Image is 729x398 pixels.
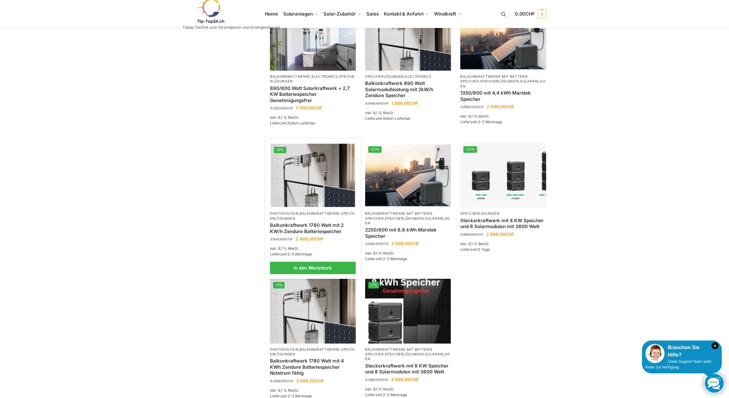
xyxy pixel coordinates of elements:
[365,377,388,382] bdi: 5.399,00
[405,74,431,79] a: Electronics
[365,256,407,261] span: Lieferzeit:
[270,388,356,393] p: inkl. 8,1 % MwSt.
[270,222,356,234] a: Balkonkraftwerk 1780 Watt mit 2 KW/h Zendure Batteriespeicher
[270,74,356,84] p: , ,
[270,358,356,376] a: Balkonkraftwerk 1780 Watt mit 4 KWh Zendure Batteriespeicher Notstrom fähig
[365,211,433,220] a: Balkonkraftwerke mit Batterie Speicher
[288,252,312,256] span: 2-3 Werktage
[712,342,718,349] i: Schließen
[385,216,424,221] a: Speicherlösungen
[365,352,450,361] a: Solaranlagen
[460,6,546,71] img: Balkonkraftwerk mit Marstek Speicher
[486,232,514,237] bdi: 2.999,00
[271,144,355,207] a: -19%Zendure-solar-flow-Batteriespeicher für Balkonkraftwerke
[460,218,546,230] a: Steckerkraftwerk mit 4 KW Speicher und 8 Solarmodulen mit 3600 Watt
[365,143,451,208] img: Balkonkraftwerk mit Marstek Speicher
[315,378,324,383] span: CHF
[270,347,298,352] a: Photovoltaik
[270,347,356,357] p: , ,
[312,74,338,79] a: Electronics
[270,211,355,220] a: Speicherlösungen
[383,256,407,261] span: 2-3 Werktage
[365,386,451,392] p: inkl. 8,1 % MwSt.
[365,116,411,121] span: Lieferzeit:
[505,232,514,237] span: CHF
[270,6,356,71] img: Steckerkraftwerk mit 2,7kwh-Speicher
[365,392,407,397] span: Lieferzeit:
[183,26,280,29] p: Tiptop Technik zum Stromsparen und Stromgewinnung
[476,105,484,109] span: CHF
[434,11,456,17] span: Windkraft
[299,211,340,216] a: Balkonkraftwerke
[365,101,389,106] bdi: 2.099,00
[365,6,451,71] a: -10%Balkonkraftwerk 890 Watt Solarmodulleistung mit 2kW/h Zendure Speicher
[478,119,502,124] span: 2-3 Werktage
[270,121,316,125] span: Lieferzeit:
[365,6,451,71] img: Balkonkraftwerk 890 Watt Solarmodulleistung mit 2kW/h Zendure Speicher
[385,352,424,356] a: Speicherlösungen
[645,344,665,363] img: Customer service
[645,359,711,369] span: Unser Support-Team steht Ihnen zur Verfügung
[270,279,356,343] a: -11%Zendure-solar-flow-Batteriespeicher für Balkonkraftwerke
[270,85,356,104] a: 890/600 Watt Solarkraftwerk + 2,7 KW Batteriespeicher Genehmigungsfrei
[270,106,293,110] bdi: 2.222,00
[384,11,423,17] span: Kontakt & Anfahrt
[383,116,411,121] span: Sofort Lieferbar
[365,347,451,362] p: , ,
[270,262,356,274] a: In den Warenkorb legen: „Balkonkraftwerk 1780 Watt mit 2 KW/h Zendure Batteriespeicher“
[506,104,514,109] span: CHF
[295,236,323,241] bdi: 2.499,00
[410,377,419,382] span: CHF
[270,115,356,120] p: inkl. 8,1 % MwSt.
[365,74,451,79] p: ,
[270,74,310,79] a: Balkonkraftwerke
[270,252,312,256] span: Lieferzeit:
[270,237,293,241] bdi: 3.100,00
[270,347,355,356] a: Speicherlösungen
[410,101,418,106] span: CHF
[270,379,294,383] bdi: 4.399,00
[460,114,546,119] p: inkl. 8,1 % MwSt.
[460,74,546,89] p: , ,
[460,105,484,109] bdi: 3.690,00
[645,344,718,359] div: Brauchen Sie Hilfe?
[480,79,519,83] a: Speicherlösungen
[288,121,316,125] span: Sofort Lieferbar
[323,11,356,17] span: Solar-Zubehör
[460,143,546,208] img: Steckerkraftwerk mit 4 KW Speicher und 8 Solarmodulen mit 3600 Watt
[515,11,535,17] span: 0,00
[365,110,451,116] p: inkl. 8,1 % MwSt.
[296,378,324,383] bdi: 3.899,00
[365,143,451,208] a: -27%Balkonkraftwerk mit Marstek Speicher
[286,106,293,110] span: CHF
[460,74,528,83] a: Balkonkraftwerke mit Batterie Speicher
[270,6,356,71] a: -21%Steckerkraftwerk mit 2,7kwh-Speicher
[366,11,379,17] span: Sales
[460,247,490,252] span: Lieferzeit:
[460,241,546,247] p: inkl. 8,1 % MwSt.
[411,241,419,246] span: CHF
[313,105,322,110] span: CHF
[476,232,484,237] span: CHF
[381,101,389,106] span: CHF
[365,216,450,225] a: Solaranlagen
[365,227,451,239] a: 2250/600 mit 6,6 kWh Marstek Speicher
[478,247,490,252] span: 5 Tage
[486,104,514,109] bdi: 2.099,00
[365,279,451,343] a: -7%Steckerkraftwerk mit 8 KW Speicher und 8 Solarmodulen mit 3600 Watt
[365,363,451,375] a: Steckerkraftwerk mit 8 KW Speicher und 8 Solarmodulen mit 3600 Watt
[460,90,546,102] a: 1350/600 mit 4,4 kWh Marstek Speicher
[270,211,356,221] p: , ,
[270,279,356,343] img: Zendure-solar-flow-Batteriespeicher für Balkonkraftwerke
[460,211,499,216] a: Speicherlösungen
[381,377,388,382] span: CHF
[381,241,389,246] span: CHF
[365,279,451,343] img: Steckerkraftwerk mit 8 KW Speicher und 8 Solarmodulen mit 3600 Watt
[515,5,546,23] a: 0,00CHF 0
[286,379,294,383] span: CHF
[365,251,451,256] p: inkl. 8,1 % MwSt.
[525,11,535,17] span: CHF
[270,74,355,83] a: Speicherlösungen
[391,377,419,382] bdi: 4.999,00
[270,211,298,216] a: Photovoltaik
